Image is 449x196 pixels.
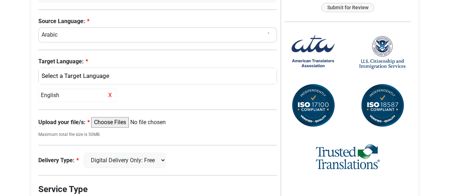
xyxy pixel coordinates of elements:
[38,131,277,138] small: Maximum total file size is 50MB.
[359,35,405,70] img: United States Citizenship and Immigration Services Logo
[38,68,277,85] button: English
[290,83,336,129] img: ISO 17100 Compliant Certification
[38,57,277,66] label: Target Language:
[38,183,277,196] legend: Service Type
[290,29,336,75] img: American Translators Association Logo
[316,143,380,171] img: Trusted Translations Logo
[359,83,405,129] img: ISO 18587 Compliant Certification
[38,89,116,102] div: English
[38,17,277,26] label: Source Language:
[42,71,270,81] div: English
[321,3,374,12] button: Submit for Review
[38,118,90,127] label: Upload your file/s:
[38,156,79,165] label: Delivery Type:
[106,91,114,100] span: X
